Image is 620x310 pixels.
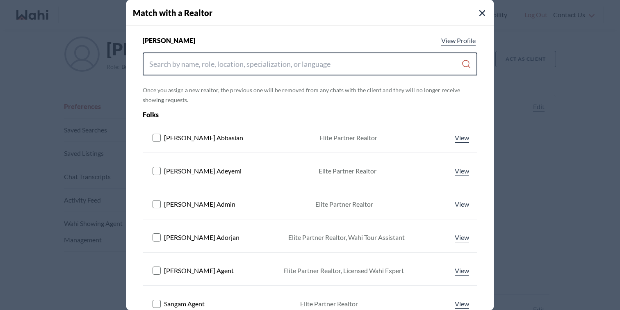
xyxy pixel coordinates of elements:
[453,166,471,176] a: View profile
[453,232,471,242] a: View profile
[453,299,471,309] a: View profile
[164,266,234,276] span: [PERSON_NAME] Agent
[453,266,471,276] a: View profile
[477,8,487,18] button: Close Modal
[319,166,376,176] div: Elite Partner Realtor
[143,110,410,120] div: Folks
[164,299,205,309] span: Sangam Agent
[300,299,358,309] div: Elite Partner Realtor
[143,36,195,46] span: [PERSON_NAME]
[440,36,477,46] a: View profile
[164,133,243,143] span: [PERSON_NAME] Abbasian
[133,7,494,19] h4: Match with a Realtor
[288,232,405,242] div: Elite Partner Realtor, Wahi Tour Assistant
[149,57,461,71] input: Search input
[164,199,235,209] span: [PERSON_NAME] Admin
[283,266,404,276] div: Elite Partner Realtor, Licensed Wahi Expert
[319,133,377,143] div: Elite Partner Realtor
[453,199,471,209] a: View profile
[315,199,373,209] div: Elite Partner Realtor
[164,232,239,242] span: [PERSON_NAME] Adorjan
[453,133,471,143] a: View profile
[143,85,477,105] p: Once you assign a new realtor, the previous one will be removed from any chats with the client an...
[164,166,242,176] span: [PERSON_NAME] Adeyemi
